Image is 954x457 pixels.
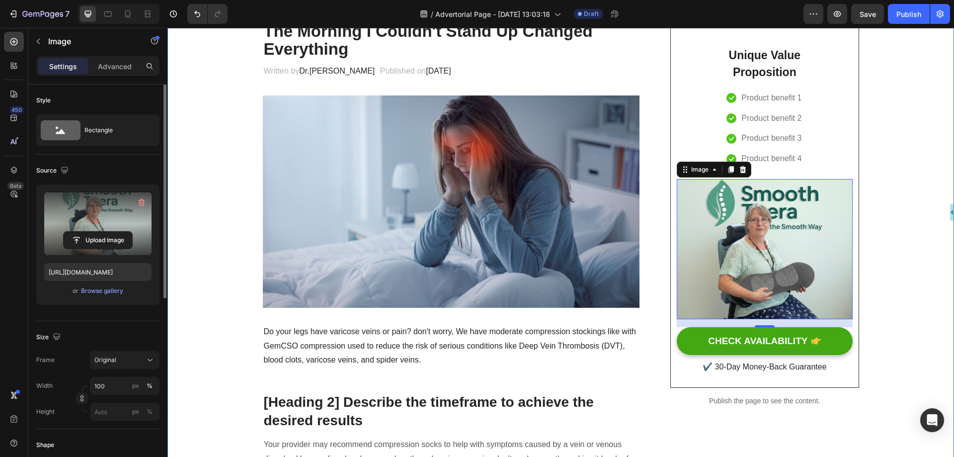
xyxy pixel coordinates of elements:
p: Product benefit 1 [574,63,634,78]
p: ✔️ 30-Day Money-Back Guarantee [510,332,684,347]
span: Dr.[PERSON_NAME] [132,39,207,47]
label: Height [36,407,55,416]
div: Beta [7,182,24,190]
button: Save [851,4,884,24]
label: Frame [36,356,55,365]
span: / [431,9,433,19]
div: Rectangle [84,119,145,142]
p: Your provider may recommend compression socks to help with symptoms caused by a vein or venous di... [96,410,472,453]
img: Alt Image [509,151,685,291]
p: [Heading 2] Describe the timeframe to achieve the desired results [96,366,472,402]
p: Advanced [98,61,132,72]
div: CHECK AVAILABILITY [541,307,640,320]
div: Open Intercom Messenger [920,408,944,432]
button: Upload Image [63,231,133,249]
span: [DATE] [258,39,283,47]
p: Product benefit 4 [574,124,634,138]
input: px% [90,377,159,395]
span: Advertorial Page - [DATE] 13:03:18 [435,9,550,19]
div: Style [36,96,51,105]
button: % [130,380,142,392]
span: Original [94,356,116,365]
div: Shape [36,441,54,450]
p: Written by [96,36,210,51]
p: Unique Value Proposition [555,19,640,53]
div: % [147,407,153,416]
span: Draft [584,9,599,18]
p: Product benefit 3 [574,103,634,118]
span: or [73,285,79,297]
div: Size [36,331,63,344]
input: px% [90,403,159,421]
div: % [147,381,153,390]
button: Publish [888,4,930,24]
div: 450 [9,106,24,114]
p: Settings [49,61,77,72]
button: % [130,406,142,418]
p: Publish the page to see the content. [503,368,691,378]
div: Browse gallery [81,286,123,295]
div: Undo/Redo [187,4,228,24]
div: Source [36,164,71,178]
iframe: Design area [167,28,954,457]
p: Image [48,35,133,47]
button: px [144,380,156,392]
button: px [144,406,156,418]
div: px [132,407,139,416]
button: Original [90,351,159,369]
button: CHECK AVAILABILITY [509,299,685,328]
span: Save [860,10,876,18]
p: Product benefit 2 [574,84,634,98]
div: px [132,381,139,390]
p: 7 [65,8,70,20]
div: Image [522,137,543,146]
div: Publish [896,9,921,19]
button: Browse gallery [80,286,124,296]
p: Do your legs have varicose veins or pain? don't worry, We have moderate compression stockings lik... [96,297,472,340]
label: Width [36,381,53,390]
p: Published on [213,36,284,51]
div: Rich Text Editor. Editing area: main [212,35,285,52]
input: https://example.com/image.jpg [44,263,152,281]
img: Alt Image [95,68,473,280]
button: 7 [4,4,74,24]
